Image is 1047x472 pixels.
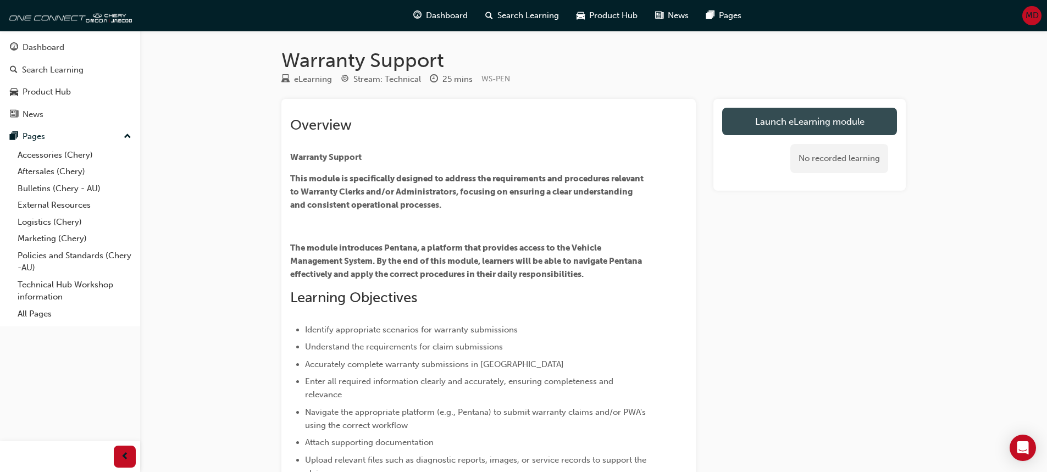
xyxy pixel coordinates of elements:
[290,289,417,306] span: Learning Objectives
[442,73,473,86] div: 25 mins
[305,407,648,430] span: Navigate the appropriate platform (e.g., Pentana) to submit warranty claims and/or PWA's using th...
[294,73,332,86] div: eLearning
[13,247,136,276] a: Policies and Standards (Chery -AU)
[568,4,646,27] a: car-iconProduct Hub
[4,35,136,126] button: DashboardSearch LearningProduct HubNews
[10,65,18,75] span: search-icon
[281,75,290,85] span: learningResourceType_ELEARNING-icon
[121,450,129,464] span: prev-icon
[706,9,714,23] span: pages-icon
[23,130,45,143] div: Pages
[1026,9,1039,22] span: MD
[430,73,473,86] div: Duration
[305,437,434,447] span: Attach supporting documentation
[13,197,136,214] a: External Resources
[23,108,43,121] div: News
[124,130,131,144] span: up-icon
[481,74,510,84] span: Learning resource code
[4,82,136,102] a: Product Hub
[1022,6,1042,25] button: MD
[281,48,906,73] h1: Warranty Support
[426,9,468,22] span: Dashboard
[341,75,349,85] span: target-icon
[4,37,136,58] a: Dashboard
[13,214,136,231] a: Logistics (Chery)
[13,180,136,197] a: Bulletins (Chery - AU)
[290,174,645,210] span: This module is specifically designed to address the requirements and procedures relevant to Warra...
[719,9,741,22] span: Pages
[4,126,136,147] button: Pages
[485,9,493,23] span: search-icon
[10,132,18,142] span: pages-icon
[281,73,332,86] div: Type
[413,9,422,23] span: guage-icon
[13,147,136,164] a: Accessories (Chery)
[655,9,663,23] span: news-icon
[722,108,897,135] a: Launch eLearning module
[10,110,18,120] span: news-icon
[4,104,136,125] a: News
[13,163,136,180] a: Aftersales (Chery)
[10,43,18,53] span: guage-icon
[430,75,438,85] span: clock-icon
[4,60,136,80] a: Search Learning
[23,86,71,98] div: Product Hub
[290,243,644,279] span: The module introduces Pentana, a platform that provides access to the Vehicle Management System. ...
[1010,435,1036,461] div: Open Intercom Messenger
[305,342,503,352] span: Understand the requirements for claim submissions
[305,359,564,369] span: Accurately complete warranty submissions in [GEOGRAPHIC_DATA]
[497,9,559,22] span: Search Learning
[10,87,18,97] span: car-icon
[790,144,888,173] div: No recorded learning
[13,276,136,306] a: Technical Hub Workshop information
[589,9,638,22] span: Product Hub
[23,41,64,54] div: Dashboard
[405,4,477,27] a: guage-iconDashboard
[290,152,362,162] span: Warranty Support
[477,4,568,27] a: search-iconSearch Learning
[290,116,352,134] span: Overview
[668,9,689,22] span: News
[305,325,518,335] span: Identify appropriate scenarios for warranty submissions
[577,9,585,23] span: car-icon
[5,4,132,26] img: oneconnect
[13,230,136,247] a: Marketing (Chery)
[22,64,84,76] div: Search Learning
[13,306,136,323] a: All Pages
[697,4,750,27] a: pages-iconPages
[646,4,697,27] a: news-iconNews
[305,376,616,399] span: Enter all required information clearly and accurately, ensuring completeness and relevance
[353,73,421,86] div: Stream: Technical
[341,73,421,86] div: Stream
